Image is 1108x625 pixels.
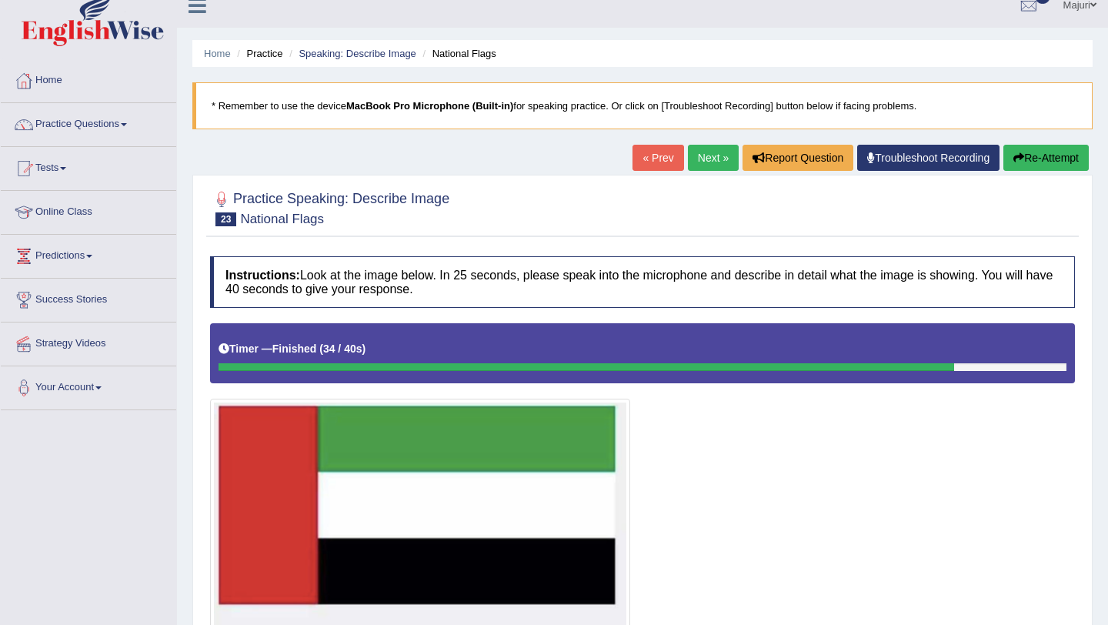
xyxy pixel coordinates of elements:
[1,235,176,273] a: Predictions
[225,269,300,282] b: Instructions:
[299,48,415,59] a: Speaking: Describe Image
[346,100,513,112] b: MacBook Pro Microphone (Built-in)
[233,46,282,61] li: Practice
[419,46,496,61] li: National Flags
[240,212,324,226] small: National Flags
[219,343,365,355] h5: Timer —
[215,212,236,226] span: 23
[1,59,176,98] a: Home
[1,366,176,405] a: Your Account
[1,191,176,229] a: Online Class
[319,343,323,355] b: (
[1003,145,1089,171] button: Re-Attempt
[272,343,317,355] b: Finished
[1,147,176,185] a: Tests
[210,256,1075,308] h4: Look at the image below. In 25 seconds, please speak into the microphone and describe in detail w...
[192,82,1093,129] blockquote: * Remember to use the device for speaking practice. Or click on [Troubleshoot Recording] button b...
[1,103,176,142] a: Practice Questions
[857,145,1000,171] a: Troubleshoot Recording
[688,145,739,171] a: Next »
[1,323,176,361] a: Strategy Videos
[632,145,683,171] a: « Prev
[1,279,176,317] a: Success Stories
[743,145,853,171] button: Report Question
[210,188,449,226] h2: Practice Speaking: Describe Image
[323,343,362,355] b: 34 / 40s
[362,343,366,355] b: )
[204,48,231,59] a: Home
